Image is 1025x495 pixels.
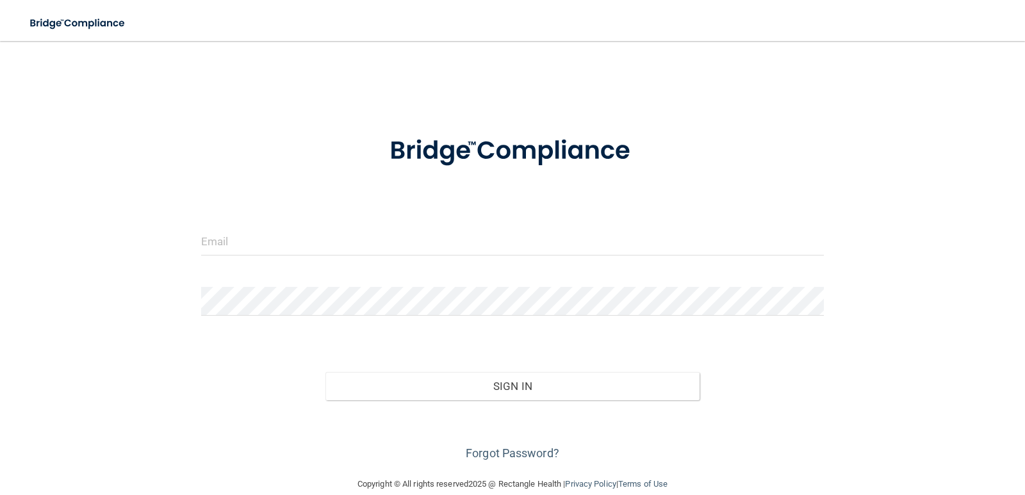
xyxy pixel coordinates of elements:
[363,118,662,184] img: bridge_compliance_login_screen.278c3ca4.svg
[565,479,616,489] a: Privacy Policy
[466,446,559,460] a: Forgot Password?
[19,10,137,37] img: bridge_compliance_login_screen.278c3ca4.svg
[325,372,700,400] button: Sign In
[201,227,824,256] input: Email
[618,479,668,489] a: Terms of Use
